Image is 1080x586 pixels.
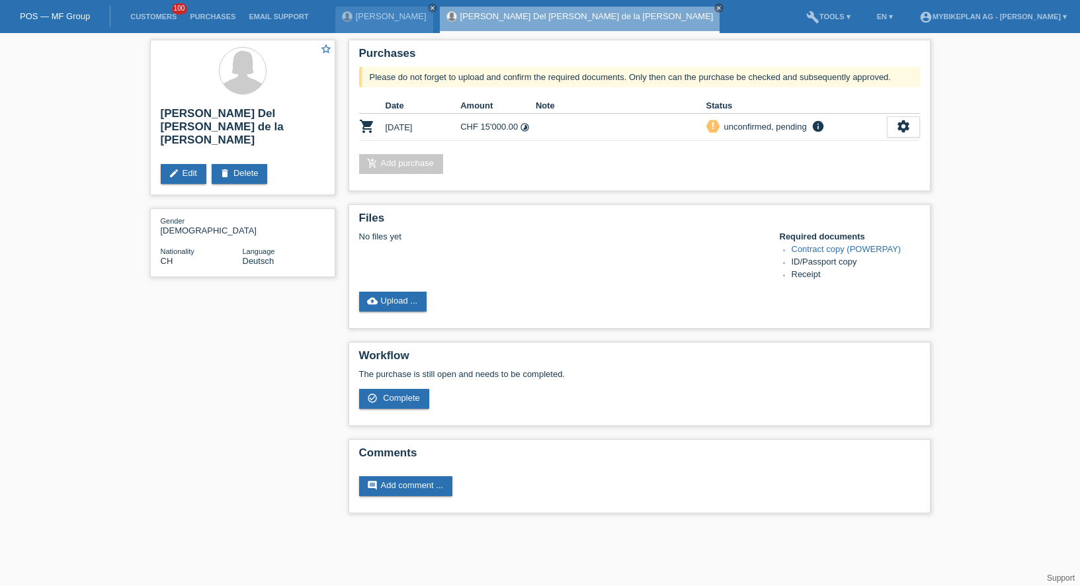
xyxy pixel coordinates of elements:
[359,446,920,466] h2: Comments
[172,3,188,15] span: 100
[356,11,427,21] a: [PERSON_NAME]
[359,118,375,134] i: POSP00028716
[359,47,920,67] h2: Purchases
[359,349,920,369] h2: Workflow
[359,154,443,174] a: add_shopping_cartAdd purchase
[243,256,274,266] span: Deutsch
[20,11,90,21] a: POS — MF Group
[810,120,826,133] i: info
[367,296,378,306] i: cloud_upload
[792,269,920,282] li: Receipt
[806,11,819,24] i: build
[460,114,536,141] td: CHF 15'000.00
[429,5,436,11] i: close
[220,168,230,179] i: delete
[800,13,857,21] a: buildTools ▾
[1047,573,1075,583] a: Support
[161,247,194,255] span: Nationality
[792,257,920,269] li: ID/Passport copy
[919,11,933,24] i: account_circle
[386,114,461,141] td: [DATE]
[124,13,183,21] a: Customers
[169,168,179,179] i: edit
[359,67,920,87] div: Please do not forget to upload and confirm the required documents. Only then can the purchase be ...
[780,231,920,241] h4: Required documents
[383,393,420,403] span: Complete
[212,164,268,184] a: deleteDelete
[161,256,173,266] span: Switzerland
[460,11,714,21] a: [PERSON_NAME] Del [PERSON_NAME] de la [PERSON_NAME]
[242,13,315,21] a: Email Support
[708,121,718,130] i: priority_high
[243,247,275,255] span: Language
[536,98,706,114] th: Note
[359,369,920,379] p: The purchase is still open and needs to be completed.
[720,120,807,134] div: unconfirmed, pending
[161,216,243,235] div: [DEMOGRAPHIC_DATA]
[320,43,332,57] a: star_border
[896,119,911,134] i: settings
[706,98,887,114] th: Status
[359,292,427,312] a: cloud_uploadUpload ...
[913,13,1073,21] a: account_circleMybikeplan AG - [PERSON_NAME] ▾
[367,393,378,403] i: check_circle_outline
[716,5,722,11] i: close
[161,107,325,153] h2: [PERSON_NAME] Del [PERSON_NAME] de la [PERSON_NAME]
[386,98,461,114] th: Date
[320,43,332,55] i: star_border
[428,3,437,13] a: close
[460,98,536,114] th: Amount
[520,122,530,132] i: Instalments (48 instalments)
[792,244,901,254] a: Contract copy (POWERPAY)
[359,389,429,409] a: check_circle_outline Complete
[714,3,724,13] a: close
[359,212,920,231] h2: Files
[161,217,185,225] span: Gender
[161,164,206,184] a: editEdit
[870,13,899,21] a: EN ▾
[367,480,378,491] i: comment
[359,476,453,496] a: commentAdd comment ...
[183,13,242,21] a: Purchases
[367,158,378,169] i: add_shopping_cart
[359,231,763,241] div: No files yet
